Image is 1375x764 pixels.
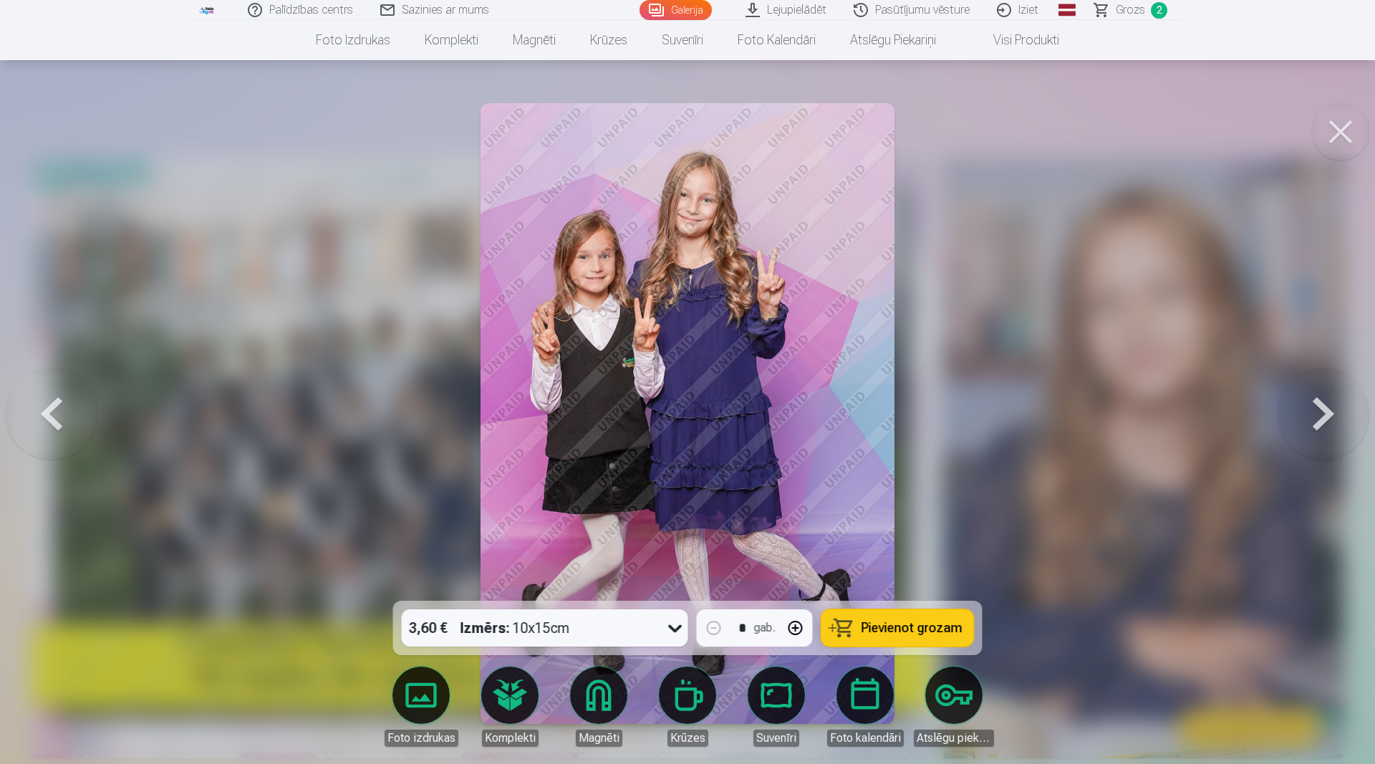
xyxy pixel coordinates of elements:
[736,667,816,747] a: Suvenīri
[833,20,953,60] a: Atslēgu piekariņi
[1116,1,1145,19] span: Grozs
[381,667,461,747] a: Foto izdrukas
[460,618,510,638] strong: Izmērs :
[914,667,994,747] a: Atslēgu piekariņi
[754,619,776,637] div: gab.
[385,730,458,747] div: Foto izdrukas
[559,667,639,747] a: Magnēti
[576,730,622,747] div: Magnēti
[482,730,539,747] div: Komplekti
[496,20,573,60] a: Magnēti
[199,6,215,14] img: /fa1
[753,730,799,747] div: Suvenīri
[647,667,728,747] a: Krūzes
[825,667,905,747] a: Foto kalendāri
[821,609,974,647] button: Pievienot grozam
[914,730,994,747] div: Atslēgu piekariņi
[827,730,904,747] div: Foto kalendāri
[299,20,407,60] a: Foto izdrukas
[645,20,720,60] a: Suvenīri
[402,609,455,647] div: 3,60 €
[953,20,1076,60] a: Visi produkti
[460,609,570,647] div: 10x15cm
[862,622,962,634] span: Pievienot grozam
[573,20,645,60] a: Krūzes
[720,20,833,60] a: Foto kalendāri
[1151,2,1167,19] span: 2
[470,667,550,747] a: Komplekti
[667,730,708,747] div: Krūzes
[407,20,496,60] a: Komplekti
